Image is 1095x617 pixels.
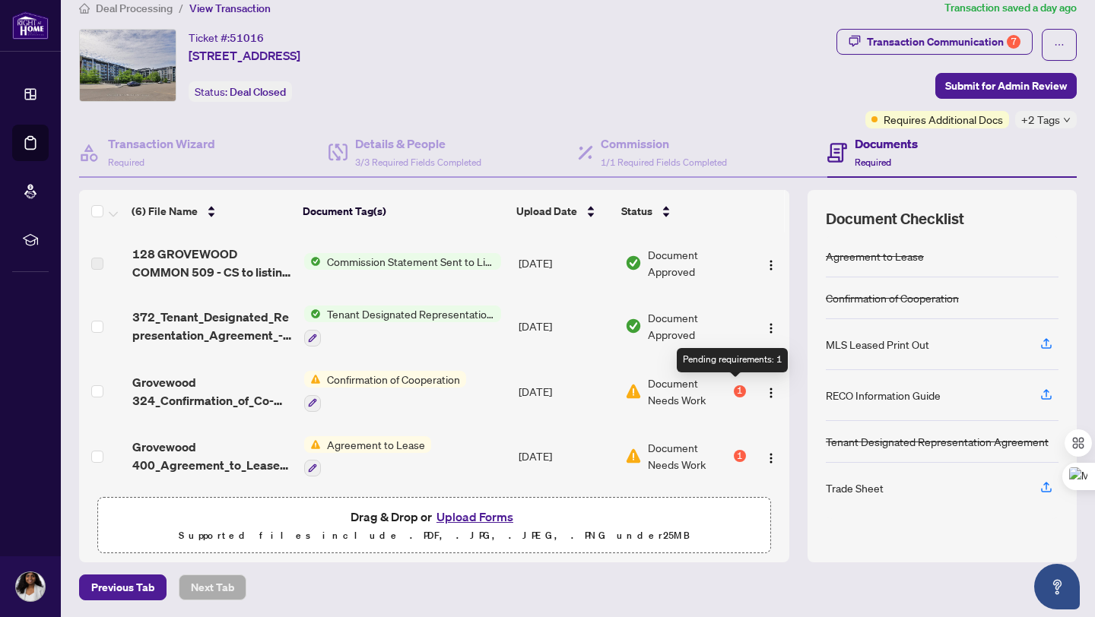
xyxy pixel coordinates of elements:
button: Logo [759,314,783,338]
span: 128 GROVEWOOD COMMON 509 - CS to listing brokerage.pdf [132,245,292,281]
span: (6) File Name [132,203,198,220]
img: Document Status [625,383,642,400]
span: 3/3 Required Fields Completed [355,157,481,168]
span: 51016 [230,31,264,45]
button: Previous Tab [79,574,167,600]
div: 7 [1007,35,1020,49]
span: [STREET_ADDRESS] [189,46,300,65]
button: Status IconCommission Statement Sent to Listing Brokerage [304,253,501,270]
span: Previous Tab [91,575,154,600]
span: Commission Statement Sent to Listing Brokerage [321,253,501,270]
h4: Transaction Wizard [108,134,215,153]
h4: Commission [601,134,727,153]
button: Transaction Communication7 [836,29,1033,55]
div: RECO Information Guide [826,387,941,403]
span: Tenant Designated Representation Agreement [321,305,501,322]
button: Logo [759,444,783,468]
span: Deal Processing [96,2,173,15]
span: home [79,3,90,14]
span: down [1063,116,1071,124]
span: Deal Closed [230,85,286,99]
td: [DATE] [513,489,619,554]
th: Upload Date [510,190,616,233]
img: Status Icon [304,305,321,322]
span: Drag & Drop or [351,507,518,527]
span: +2 Tags [1021,111,1060,128]
img: Status Icon [304,371,321,388]
span: Grovewood 324_Confirmation_of_Co-operation_and_Representation_-_Tenant_Landlord_-_PropTx-[PERSON_... [132,373,292,410]
div: Ticket #: [189,29,264,46]
img: Logo [765,259,777,271]
th: (6) File Name [125,190,297,233]
span: View Transaction [189,2,271,15]
span: Document Needs Work [648,439,731,473]
div: Trade Sheet [826,479,884,496]
div: Confirmation of Cooperation [826,290,959,306]
td: [DATE] [513,293,619,359]
span: Document Approved [648,309,746,343]
h4: Details & People [355,134,481,153]
button: Status IconTenant Designated Representation Agreement [304,305,501,346]
img: logo [12,11,49,40]
p: Supported files include .PDF, .JPG, .JPEG, .PNG under 25 MB [107,527,761,545]
img: Status Icon [304,436,321,453]
button: Logo [759,379,783,403]
td: [DATE] [513,424,619,489]
img: Logo [765,452,777,464]
button: Status IconConfirmation of Cooperation [304,371,466,412]
span: ellipsis [1054,40,1065,50]
span: Grovewood 400_Agreement_to_Lease_-_Residential_-_PropTx-[PERSON_NAME] 4.pdf [132,438,292,474]
td: [DATE] [513,359,619,424]
button: Status IconAgreement to Lease [304,436,431,477]
div: Pending requirements: 1 [677,348,788,372]
img: Logo [765,322,777,334]
div: MLS Leased Print Out [826,336,929,353]
span: Required [108,157,144,168]
span: Document Needs Work [648,375,731,408]
th: Status [615,190,747,233]
img: Document Status [625,448,642,464]
span: Requires Additional Docs [884,111,1003,128]
div: Transaction Communication [867,30,1020,54]
img: Status Icon [304,253,321,270]
span: Upload Date [516,203,577,220]
div: Agreement to Lease [826,248,924,264]
button: Upload Forms [432,507,518,527]
div: 1 [734,385,746,397]
button: Open asap [1034,564,1080,609]
span: Drag & Drop orUpload FormsSupported files include .PDF, .JPG, .JPEG, .PNG under25MB [98,498,770,554]
button: Logo [759,251,783,275]
img: Document Status [625,318,642,334]
span: Document Checklist [826,208,964,229]
button: Next Tab [179,574,246,600]
span: Required [855,157,891,168]
div: Tenant Designated Representation Agreement [826,433,1049,450]
img: Logo [765,387,777,399]
th: Document Tag(s) [297,190,510,233]
td: [DATE] [513,233,619,293]
img: Profile Icon [16,572,45,601]
span: Confirmation of Cooperation [321,371,466,388]
img: IMG-W12240666_1.jpg [80,30,176,101]
span: Agreement to Lease [321,436,431,453]
img: Document Status [625,255,642,271]
span: Document Approved [648,246,746,280]
span: Submit for Admin Review [945,74,1067,98]
button: Submit for Admin Review [935,73,1077,99]
span: 1/1 Required Fields Completed [601,157,727,168]
div: Status: [189,81,292,102]
h4: Documents [855,134,918,153]
span: 372_Tenant_Designated_Representation_Agreement_-_PropTx-[PERSON_NAME] 4.pdf [132,308,292,344]
div: 1 [734,450,746,462]
span: Status [621,203,652,220]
